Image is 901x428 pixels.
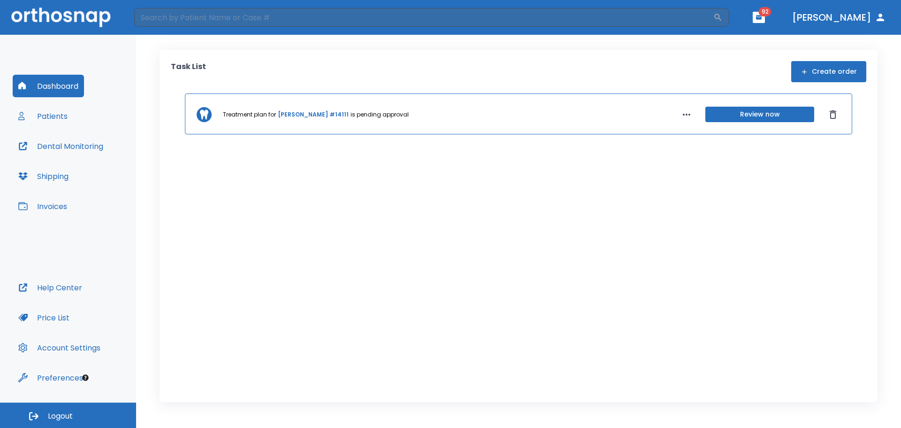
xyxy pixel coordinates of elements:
[171,61,206,82] p: Task List
[223,110,276,119] p: Treatment plan for
[351,110,409,119] p: is pending approval
[13,336,106,359] button: Account Settings
[825,107,840,122] button: Dismiss
[13,306,75,329] button: Price List
[13,366,89,389] button: Preferences
[134,8,713,27] input: Search by Patient Name or Case #
[11,8,111,27] img: Orthosnap
[705,107,814,122] button: Review now
[13,105,73,127] button: Patients
[13,195,73,218] button: Invoices
[81,374,90,382] div: Tooltip anchor
[788,9,890,26] button: [PERSON_NAME]
[278,110,349,119] a: [PERSON_NAME] #14111
[791,61,866,82] button: Create order
[13,165,74,187] button: Shipping
[759,7,771,16] span: 92
[13,75,84,97] button: Dashboard
[13,135,109,157] button: Dental Monitoring
[13,276,88,299] button: Help Center
[48,411,73,421] span: Logout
